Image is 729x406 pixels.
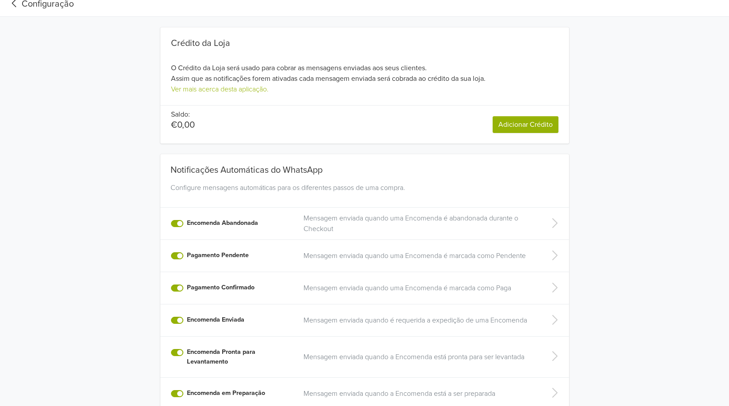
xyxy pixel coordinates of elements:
a: Mensagem enviada quando uma Encomenda é marcada como Pendente [304,250,535,261]
a: Mensagem enviada quando a Encomenda está a ser preparada [304,388,535,399]
a: Mensagem enviada quando a Encomenda está pronta para ser levantada [304,352,535,362]
div: Configure mensagens automáticas para os diferentes passos de uma compra. [167,182,562,204]
a: Adicionar Crédito [493,116,558,133]
a: Mensagem enviada quando é requerida a expedição de uma Encomenda [304,315,535,326]
div: Crédito da Loja [171,38,558,49]
a: Mensagem enviada quando uma Encomenda é abandonada durante o Checkout [304,213,535,234]
label: Encomenda Pronta para Levantamento [187,347,293,366]
div: Notificações Automáticas do WhatsApp [167,154,562,179]
a: Ver mais acerca desta aplicação. [171,85,269,94]
label: Pagamento Confirmado [187,283,254,292]
label: Encomenda em Preparação [187,388,265,398]
label: Encomenda Abandonada [187,218,258,228]
p: Saldo: [171,109,195,120]
label: Pagamento Pendente [187,250,249,260]
label: Encomenda Enviada [187,315,244,325]
a: Mensagem enviada quando uma Encomenda é marcada como Paga [304,283,535,293]
p: €0,00 [171,120,195,130]
div: O Crédito da Loja será usado para cobrar as mensagens enviadas aos seus clientes. Assim que as no... [160,38,569,95]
